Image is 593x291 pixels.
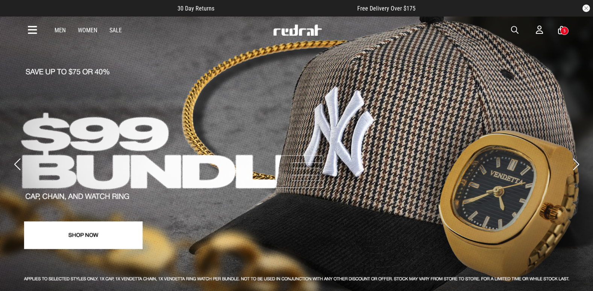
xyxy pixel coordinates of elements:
[109,27,122,34] a: Sale
[357,5,416,12] span: Free Delivery Over $175
[55,27,66,34] a: Men
[571,156,581,173] button: Next slide
[78,27,97,34] a: Women
[177,5,214,12] span: 30 Day Returns
[563,28,566,33] div: 5
[273,24,322,36] img: Redrat logo
[229,5,342,12] iframe: Customer reviews powered by Trustpilot
[12,156,22,173] button: Previous slide
[558,26,565,34] a: 5
[6,3,29,26] button: Open LiveChat chat widget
